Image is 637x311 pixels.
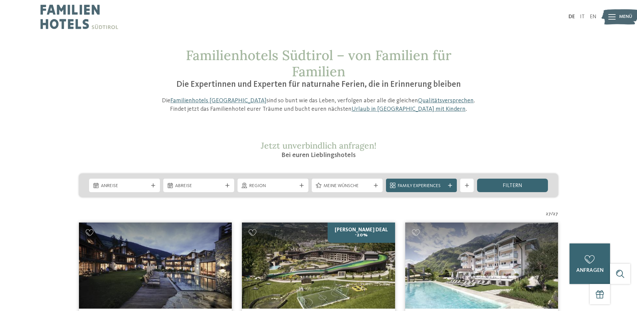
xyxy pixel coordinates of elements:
[398,183,445,189] span: Family Experiences
[570,243,610,284] a: anfragen
[580,14,585,20] a: IT
[186,47,451,80] span: Familienhotels Südtirol – von Familien für Familien
[79,223,232,309] img: Post Alpina - Family Mountain Chalets ****ˢ
[551,211,553,217] span: /
[170,98,267,104] a: Familienhotels [GEOGRAPHIC_DATA]
[553,211,558,217] span: 27
[405,223,558,309] img: Familienhotels gesucht? Hier findet ihr die besten!
[503,183,522,188] span: filtern
[418,98,474,104] a: Qualitätsversprechen
[324,183,371,189] span: Meine Wünsche
[569,14,575,20] a: DE
[619,14,632,20] span: Menü
[175,183,222,189] span: Abreise
[249,183,297,189] span: Region
[158,97,479,113] p: Die sind so bunt wie das Leben, verfolgen aber alle die gleichen . Findet jetzt das Familienhotel...
[281,152,356,159] span: Bei euren Lieblingshotels
[101,183,148,189] span: Anreise
[590,14,597,20] a: EN
[576,268,604,273] span: anfragen
[546,211,551,217] span: 27
[261,140,377,151] span: Jetzt unverbindlich anfragen!
[242,223,395,309] img: Familienhotels gesucht? Hier findet ihr die besten!
[176,80,461,89] span: Die Expertinnen und Experten für naturnahe Ferien, die in Erinnerung bleiben
[352,106,466,112] a: Urlaub in [GEOGRAPHIC_DATA] mit Kindern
